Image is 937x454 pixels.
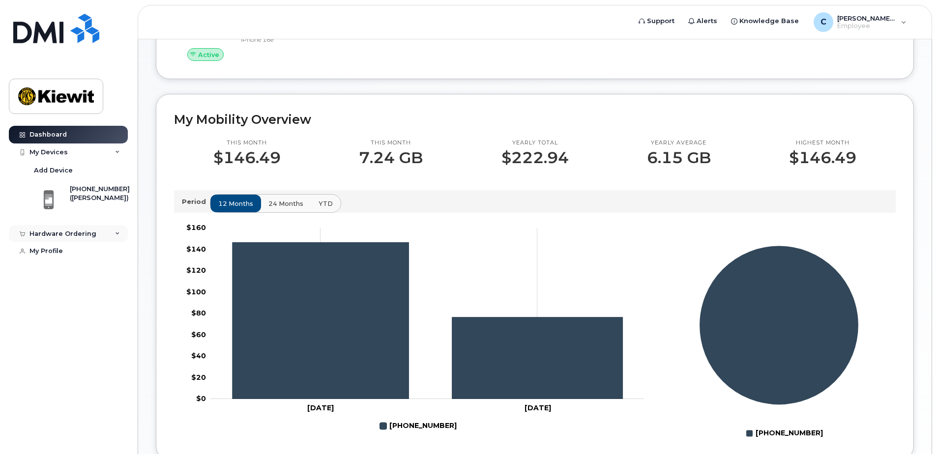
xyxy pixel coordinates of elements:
[268,199,303,208] span: 24 months
[182,197,210,206] p: Period
[191,309,206,317] tspan: $80
[724,11,806,31] a: Knowledge Base
[525,403,551,412] tspan: [DATE]
[213,139,281,147] p: This month
[196,394,206,403] tspan: $0
[699,246,859,442] g: Chart
[837,14,896,22] span: [PERSON_NAME].[PERSON_NAME]
[632,11,681,31] a: Support
[241,35,342,44] div: iPhone 16e
[820,16,826,28] span: C
[699,246,859,405] g: Series
[191,351,206,360] tspan: $40
[186,223,206,232] tspan: $160
[359,149,423,167] p: 7.24 GB
[191,330,206,339] tspan: $60
[837,22,896,30] span: Employee
[746,425,823,442] g: Legend
[697,16,717,26] span: Alerts
[186,245,206,254] tspan: $140
[739,16,799,26] span: Knowledge Base
[233,242,623,399] g: 437-419-5528
[647,16,674,26] span: Support
[647,139,711,147] p: Yearly average
[319,199,333,208] span: YTD
[501,149,569,167] p: $222.94
[307,403,334,412] tspan: [DATE]
[359,139,423,147] p: This month
[789,139,856,147] p: Highest month
[213,149,281,167] p: $146.49
[380,418,457,434] g: Legend
[380,418,457,434] g: 437-419-5528
[789,149,856,167] p: $146.49
[174,112,896,127] h2: My Mobility Overview
[681,11,724,31] a: Alerts
[198,50,219,59] span: Active
[501,139,569,147] p: Yearly total
[647,149,711,167] p: 6.15 GB
[186,266,206,275] tspan: $120
[186,223,644,434] g: Chart
[191,373,206,382] tspan: $20
[894,411,930,447] iframe: Messenger Launcher
[807,12,913,32] div: Courtney.Robia
[186,287,206,296] tspan: $100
